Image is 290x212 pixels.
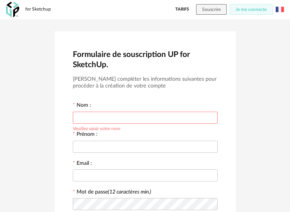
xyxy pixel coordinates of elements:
i: (12 caractères min.) [108,189,151,195]
button: Je me connecte [230,4,273,15]
span: Souscrire [202,7,221,12]
a: Tarifs [175,4,189,15]
label: Email : [73,161,92,167]
div: Veuillez saisir votre nom [73,125,120,131]
h3: [PERSON_NAME] compléter les informations suivantes pour procéder à la création de votre compte [73,76,218,90]
label: Prénom : [73,132,98,138]
img: OXP [6,2,19,17]
span: Je me connecte [236,7,267,12]
label: Nom : [73,103,91,109]
img: fr [276,5,284,14]
h2: Formulaire de souscription UP for SketchUp. [73,49,218,70]
button: Souscrire [196,4,227,15]
div: for Sketchup [25,6,51,12]
label: Mot de passe [77,189,151,195]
